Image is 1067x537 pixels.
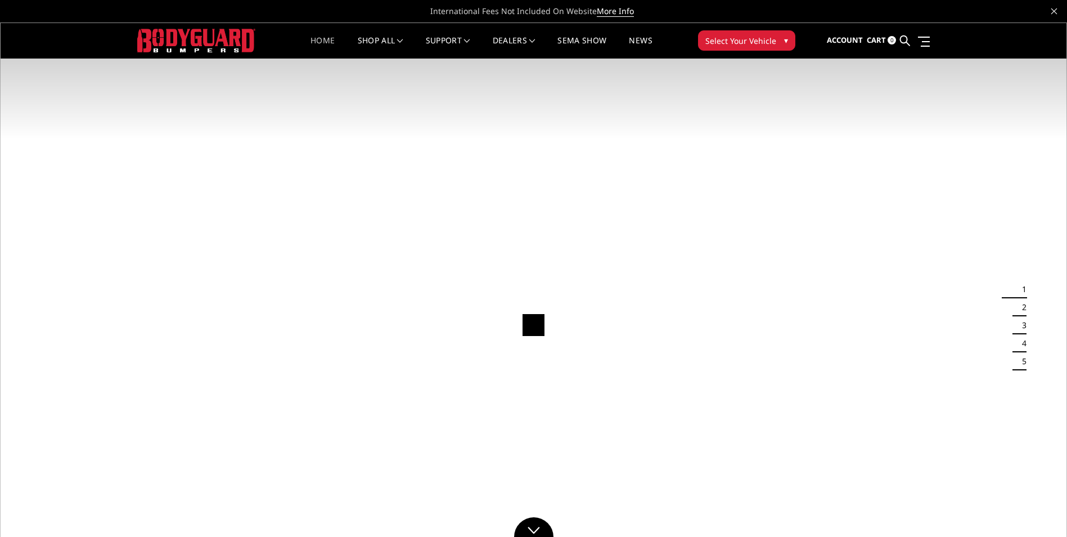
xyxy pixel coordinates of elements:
span: Account [827,35,863,45]
span: Cart [867,35,886,45]
button: 1 of 5 [1015,280,1027,298]
span: Select Your Vehicle [705,35,776,47]
a: Account [827,25,863,56]
button: 2 of 5 [1015,298,1027,316]
a: SEMA Show [557,37,606,59]
span: ▾ [784,34,788,46]
button: 4 of 5 [1015,334,1027,352]
a: News [629,37,652,59]
a: shop all [358,37,403,59]
button: Select Your Vehicle [698,30,795,51]
img: BODYGUARD BUMPERS [137,29,255,52]
a: Cart 0 [867,25,896,56]
a: Click to Down [514,517,553,537]
a: Dealers [493,37,535,59]
a: Support [426,37,470,59]
button: 5 of 5 [1015,352,1027,370]
span: 0 [888,36,896,44]
button: 3 of 5 [1015,316,1027,334]
a: Home [310,37,335,59]
a: More Info [597,6,634,17]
